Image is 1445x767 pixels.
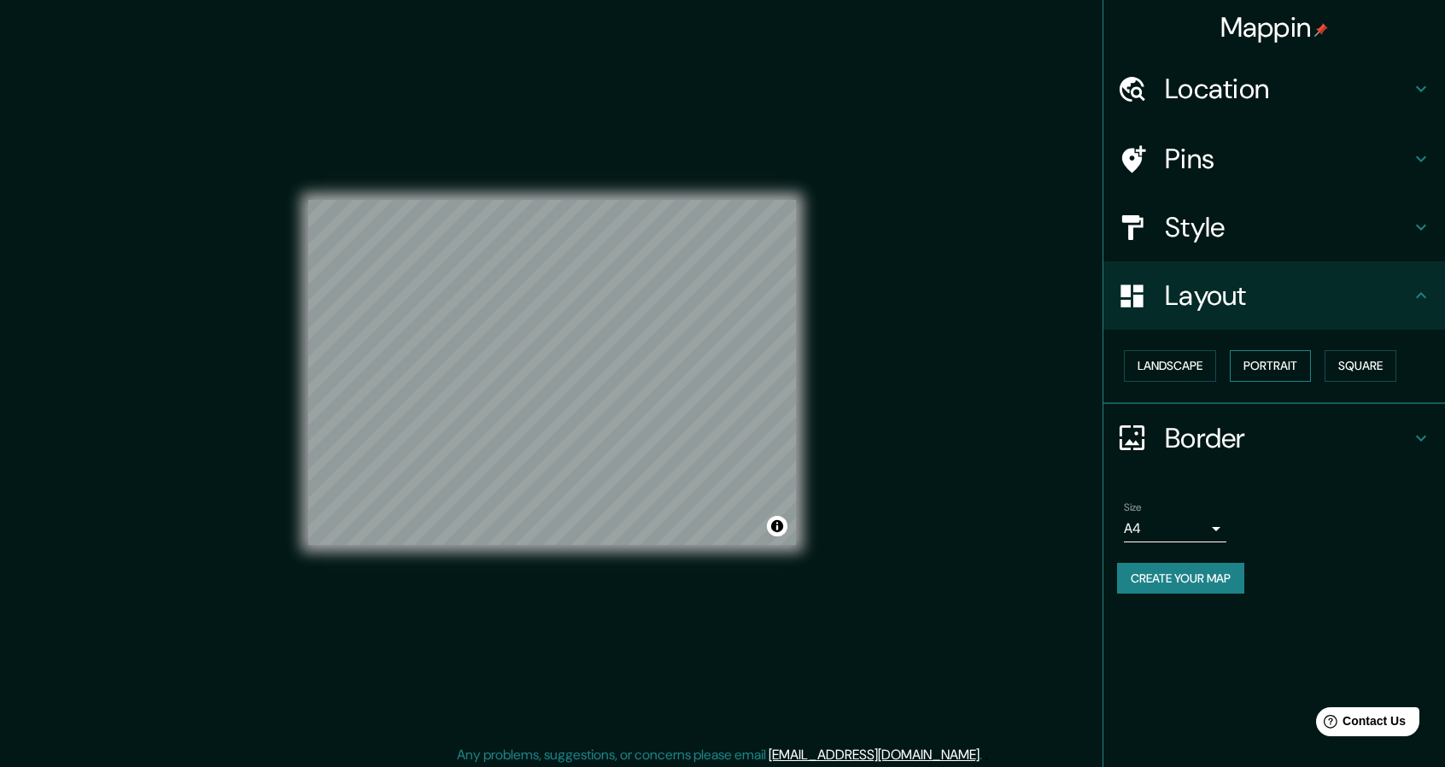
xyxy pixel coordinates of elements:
div: . [985,745,988,765]
canvas: Map [308,200,796,545]
h4: Pins [1165,142,1411,176]
h4: Location [1165,72,1411,106]
button: Create your map [1117,563,1244,594]
h4: Mappin [1220,10,1329,44]
h4: Border [1165,421,1411,455]
p: Any problems, suggestions, or concerns please email . [457,745,982,765]
div: Border [1103,404,1445,472]
h4: Layout [1165,278,1411,313]
img: pin-icon.png [1314,23,1328,37]
button: Portrait [1230,350,1311,382]
h4: Style [1165,210,1411,244]
button: Square [1325,350,1396,382]
a: [EMAIL_ADDRESS][DOMAIN_NAME] [769,746,980,764]
div: A4 [1124,515,1226,542]
div: Layout [1103,261,1445,330]
div: Location [1103,55,1445,123]
div: Pins [1103,125,1445,193]
iframe: Help widget launcher [1293,700,1426,748]
button: Landscape [1124,350,1216,382]
label: Size [1124,500,1142,514]
button: Toggle attribution [767,516,787,536]
div: Style [1103,193,1445,261]
div: . [982,745,985,765]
